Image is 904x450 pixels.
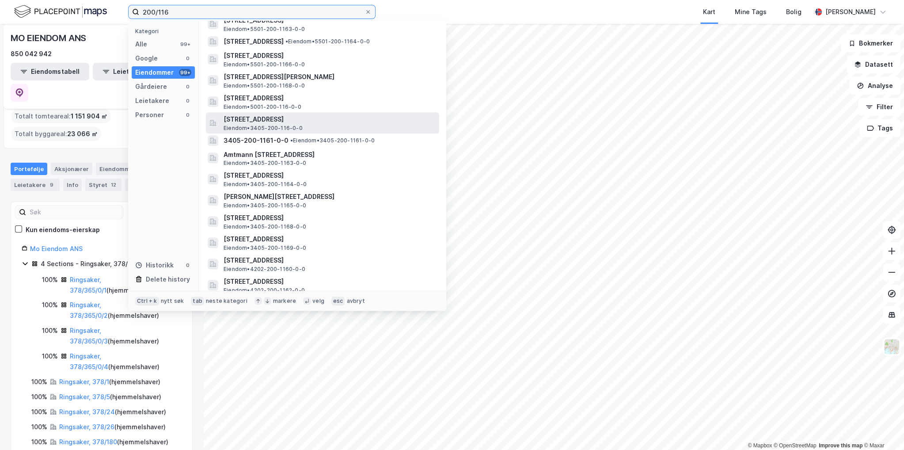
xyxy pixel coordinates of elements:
[224,72,436,82] span: [STREET_ADDRESS][PERSON_NAME]
[224,213,436,223] span: [STREET_ADDRESS]
[184,97,191,104] div: 0
[51,163,92,175] div: Aksjonærer
[41,259,139,269] div: 4 Sections - Ringsaker, 378/365
[146,274,190,285] div: Delete history
[184,83,191,90] div: 0
[224,244,306,252] span: Eiendom • 3405-200-1169-0-0
[70,352,108,370] a: Ringsaker, 378/365/0/4
[47,180,56,189] div: 9
[70,351,182,372] div: ( hjemmelshaver )
[11,49,52,59] div: 850 042 942
[135,95,169,106] div: Leietakere
[224,202,306,209] span: Eiendom • 3405-200-1165-0-0
[70,301,108,319] a: Ringsaker, 378/365/0/2
[59,407,166,417] div: ( hjemmelshaver )
[179,69,191,76] div: 99+
[224,36,284,47] span: [STREET_ADDRESS]
[285,38,370,45] span: Eiendom • 5501-200-1164-0-0
[14,4,107,19] img: logo.f888ab2527a4732fd821a326f86c7f29.svg
[31,392,47,402] div: 100%
[139,5,365,19] input: Søk på adresse, matrikkel, gårdeiere, leietakere eller personer
[135,81,167,92] div: Gårdeiere
[11,109,111,123] div: Totalt tomteareal :
[224,234,436,244] span: [STREET_ADDRESS]
[71,111,107,122] span: 1 151 904 ㎡
[42,351,58,362] div: 100%
[161,297,184,305] div: nytt søk
[93,63,171,80] button: Leietakertabell
[11,179,60,191] div: Leietakere
[42,300,58,310] div: 100%
[26,206,123,219] input: Søk
[703,7,715,17] div: Kart
[224,191,436,202] span: [PERSON_NAME][STREET_ADDRESS]
[184,111,191,118] div: 0
[31,422,47,432] div: 100%
[11,63,89,80] button: Eiendomstabell
[748,442,772,449] a: Mapbox
[63,179,82,191] div: Info
[59,378,109,385] a: Ringsaker, 378/1
[135,53,158,64] div: Google
[224,103,301,111] span: Eiendom • 5001-200-116-0-0
[109,180,118,189] div: 12
[31,377,47,387] div: 100%
[224,26,305,33] span: Eiendom • 5501-200-1163-0-0
[125,179,187,191] div: Transaksjoner
[31,437,47,447] div: 100%
[224,15,436,26] span: [STREET_ADDRESS]
[135,39,147,50] div: Alle
[42,325,58,336] div: 100%
[135,297,159,305] div: Ctrl + k
[59,423,114,431] a: Ringsaker, 378/26
[273,297,296,305] div: markere
[59,437,168,447] div: ( hjemmelshaver )
[735,7,767,17] div: Mine Tags
[59,422,166,432] div: ( hjemmelshaver )
[59,392,161,402] div: ( hjemmelshaver )
[224,276,436,287] span: [STREET_ADDRESS]
[859,119,900,137] button: Tags
[11,31,88,45] div: MO EIENDOM ANS
[290,137,375,144] span: Eiendom • 3405-200-1161-0-0
[224,266,305,273] span: Eiendom • 4202-200-1160-0-0
[179,41,191,48] div: 99+
[59,438,117,446] a: Ringsaker, 378/180
[312,297,324,305] div: velg
[860,408,904,450] iframe: Chat Widget
[290,137,293,144] span: •
[786,7,801,17] div: Bolig
[224,135,289,146] span: 3405-200-1161-0-0
[841,34,900,52] button: Bokmerker
[135,67,174,78] div: Eiendommer
[224,181,307,188] span: Eiendom • 3405-200-1164-0-0
[70,327,108,345] a: Ringsaker, 378/365/0/3
[184,262,191,269] div: 0
[85,179,122,191] div: Styret
[224,50,436,61] span: [STREET_ADDRESS]
[858,98,900,116] button: Filter
[847,56,900,73] button: Datasett
[224,114,436,125] span: [STREET_ADDRESS]
[59,377,160,387] div: ( hjemmelshaver )
[59,408,115,416] a: Ringsaker, 378/24
[825,7,876,17] div: [PERSON_NAME]
[224,287,305,294] span: Eiendom • 4202-200-1162-0-0
[285,38,288,45] span: •
[42,275,58,285] div: 100%
[331,297,345,305] div: esc
[224,255,436,266] span: [STREET_ADDRESS]
[346,297,365,305] div: avbryt
[224,160,306,167] span: Eiendom • 3405-200-1163-0-0
[26,225,100,235] div: Kun eiendoms-eierskap
[849,77,900,95] button: Analyse
[11,127,101,141] div: Totalt byggareal :
[184,55,191,62] div: 0
[774,442,817,449] a: OpenStreetMap
[224,170,436,181] span: [STREET_ADDRESS]
[11,163,47,175] div: Portefølje
[224,61,305,68] span: Eiendom • 5501-200-1166-0-0
[70,325,182,347] div: ( hjemmelshaver )
[67,129,98,139] span: 23 066 ㎡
